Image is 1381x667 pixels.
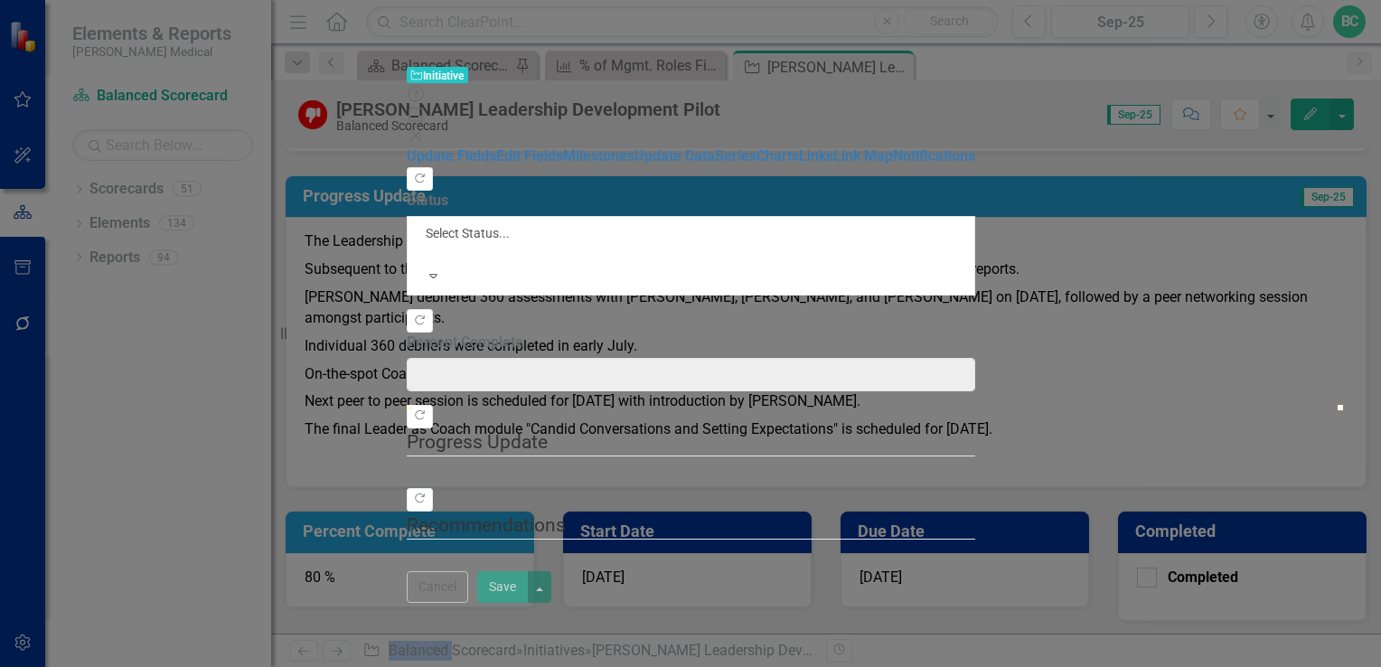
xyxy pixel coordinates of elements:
[407,512,975,540] legend: Recommendations
[833,147,893,164] a: Link Map
[477,571,528,603] button: Save
[715,147,756,164] a: Series
[563,147,634,164] a: Milestones
[407,67,468,84] span: Initiative
[407,191,975,211] label: Status
[634,147,715,164] a: Update Data
[407,571,468,603] button: Cancel
[893,147,975,164] a: Notifications
[407,333,975,353] label: Percent Complete
[496,147,563,164] a: Edit Fields
[407,428,975,456] legend: Progress Update
[756,147,799,164] a: Charts
[426,224,956,242] div: Select Status...
[799,147,833,164] a: Links
[407,147,496,164] a: Update Fields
